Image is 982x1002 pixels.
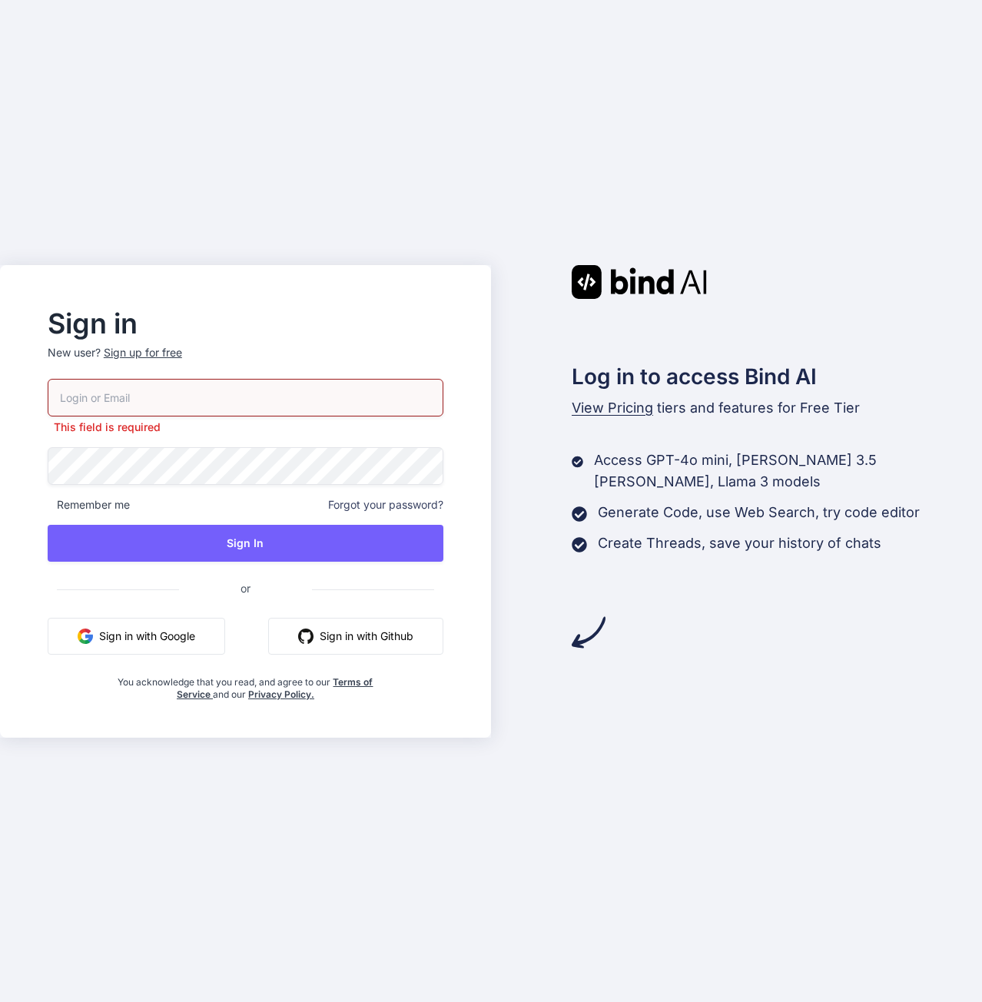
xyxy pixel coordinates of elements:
[114,667,378,701] div: You acknowledge that you read, and agree to our and our
[177,676,373,700] a: Terms of Service
[48,525,443,562] button: Sign In
[48,311,443,336] h2: Sign in
[179,569,312,607] span: or
[48,379,443,416] input: Login or Email
[598,502,920,523] p: Generate Code, use Web Search, try code editor
[48,345,443,379] p: New user?
[298,629,314,644] img: github
[48,497,130,513] span: Remember me
[268,618,443,655] button: Sign in with Github
[572,265,707,299] img: Bind AI logo
[572,397,982,419] p: tiers and features for Free Tier
[572,400,653,416] span: View Pricing
[48,420,443,435] p: This field is required
[248,688,314,700] a: Privacy Policy.
[594,450,982,493] p: Access GPT-4o mini, [PERSON_NAME] 3.5 [PERSON_NAME], Llama 3 models
[572,360,982,393] h2: Log in to access Bind AI
[78,629,93,644] img: google
[572,615,605,649] img: arrow
[104,345,182,360] div: Sign up for free
[598,533,881,554] p: Create Threads, save your history of chats
[48,618,225,655] button: Sign in with Google
[328,497,443,513] span: Forgot your password?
